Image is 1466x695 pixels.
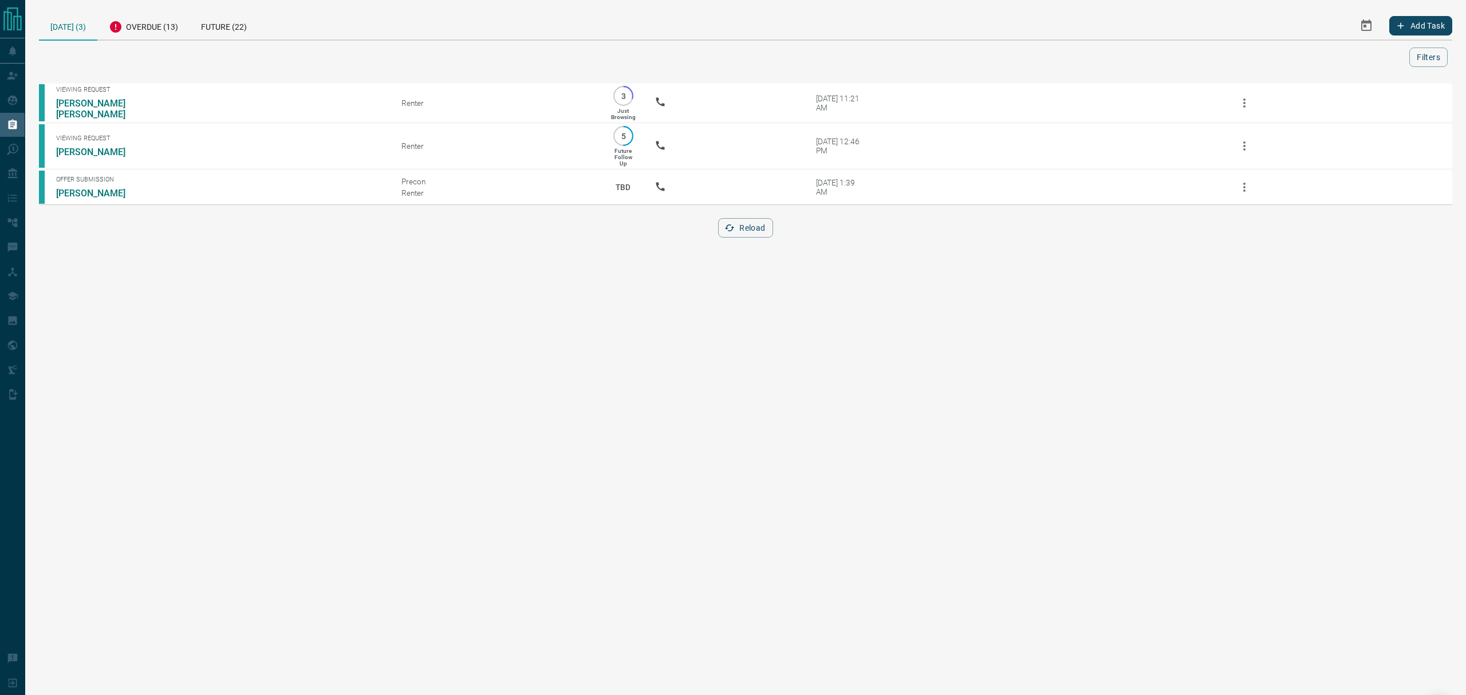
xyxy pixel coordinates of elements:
[619,132,628,140] p: 5
[401,98,592,108] div: Renter
[56,147,142,157] a: [PERSON_NAME]
[609,172,637,203] p: TBD
[56,86,384,93] span: Viewing Request
[56,188,142,199] a: [PERSON_NAME]
[718,218,773,238] button: Reload
[39,124,45,168] div: condos.ca
[816,137,865,155] div: [DATE] 12:46 PM
[56,98,142,120] a: [PERSON_NAME] [PERSON_NAME]
[56,135,384,142] span: Viewing Request
[39,11,97,41] div: [DATE] (3)
[401,177,592,186] div: Precon
[39,84,45,121] div: condos.ca
[614,148,632,167] p: Future Follow Up
[56,176,384,183] span: Offer Submission
[1353,12,1380,40] button: Select Date Range
[39,171,45,204] div: condos.ca
[816,178,865,196] div: [DATE] 1:39 AM
[816,94,865,112] div: [DATE] 11:21 AM
[190,11,258,40] div: Future (22)
[97,11,190,40] div: Overdue (13)
[1389,16,1452,35] button: Add Task
[1409,48,1448,67] button: Filters
[619,92,628,100] p: 3
[401,141,592,151] div: Renter
[611,108,636,120] p: Just Browsing
[401,188,592,198] div: Renter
